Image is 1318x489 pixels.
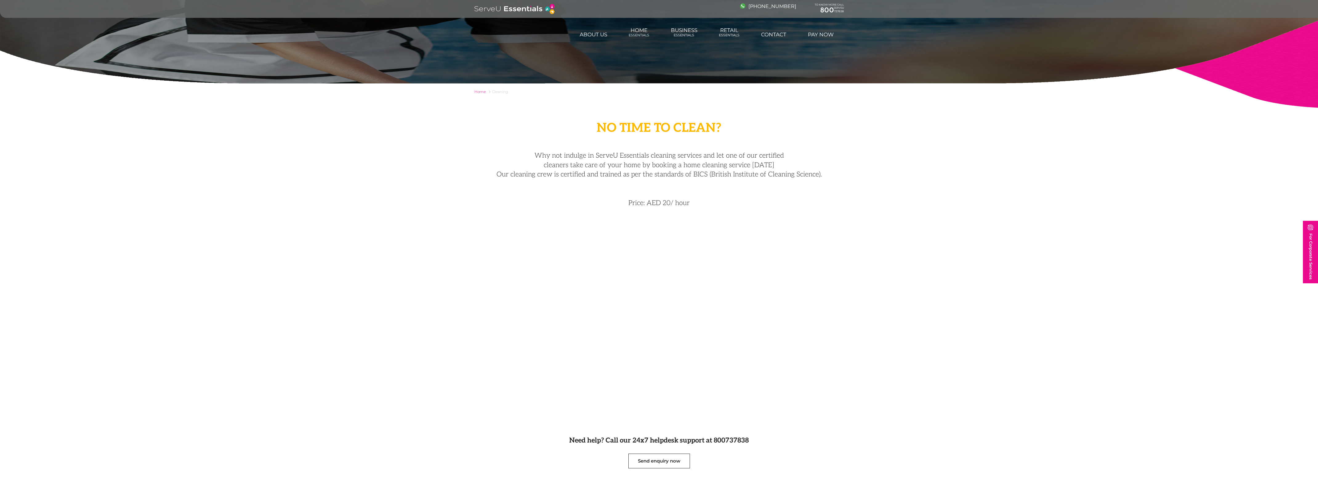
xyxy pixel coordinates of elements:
p: Our cleaning crew is certified and trained as per the standards of BICS (British Institute of Cle... [474,170,844,208]
span: Essentials [629,33,649,37]
a: RetailEssentials [718,24,740,41]
a: BusinessEssentials [670,24,698,41]
span: No time to clean? [597,121,721,135]
a: Send enquiry now [628,454,690,468]
span: Cleaning [492,89,508,94]
span: 800 [820,6,834,14]
a: Pay Now [807,28,835,41]
img: image [1308,224,1313,230]
a: HomeEssentials [628,24,650,41]
p: Why not indulge in ServeU Essentials cleaning services and let one of our certified cleaners take... [530,151,788,170]
span: Essentials [671,33,697,37]
h4: Need help? Call our 24x7 helpdesk support at 800737838 [474,436,844,444]
a: For Corporate Services [1303,221,1318,283]
a: Contact [760,28,787,41]
div: TO KNOW MORE CALL SERVEU [815,3,844,14]
a: 800737838 [815,6,844,14]
img: image [740,3,745,9]
a: Home [474,89,486,94]
img: logo [474,3,555,15]
a: About us [579,28,608,41]
span: Essentials [719,33,740,37]
a: [PHONE_NUMBER] [740,3,796,9]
